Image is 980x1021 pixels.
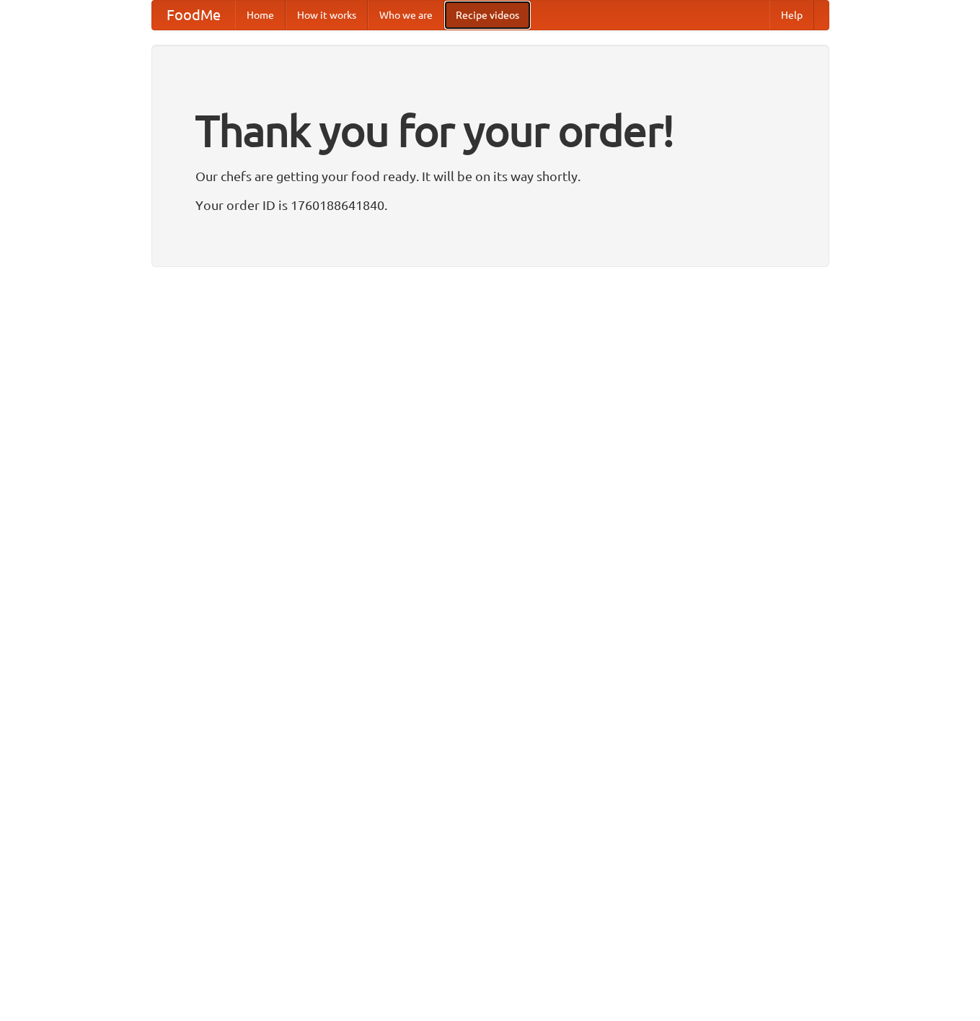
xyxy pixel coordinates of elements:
[235,1,286,30] a: Home
[195,96,785,165] h1: Thank you for your order!
[195,194,785,216] p: Your order ID is 1760188641840.
[286,1,368,30] a: How it works
[444,1,531,30] a: Recipe videos
[769,1,814,30] a: Help
[152,1,235,30] a: FoodMe
[368,1,444,30] a: Who we are
[195,165,785,187] p: Our chefs are getting your food ready. It will be on its way shortly.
